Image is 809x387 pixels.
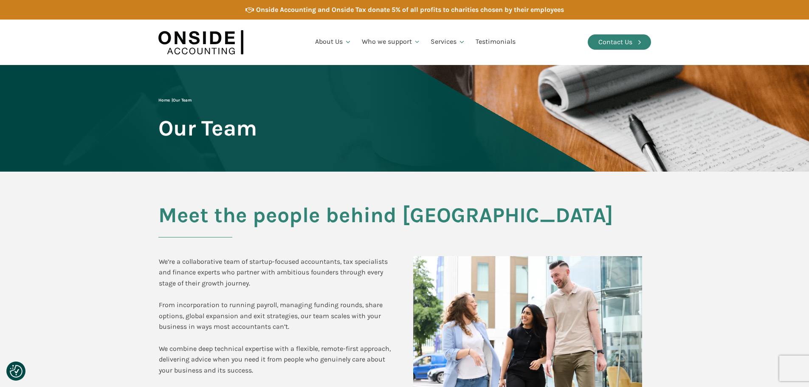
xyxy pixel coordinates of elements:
[310,28,357,56] a: About Us
[256,4,564,15] div: Onside Accounting and Onside Tax donate 5% of all profits to charities chosen by their employees
[173,98,192,103] span: Our Team
[588,34,651,50] a: Contact Us
[158,26,243,59] img: Onside Accounting
[357,28,426,56] a: Who we support
[158,98,170,103] a: Home
[471,28,521,56] a: Testimonials
[158,203,651,237] h2: Meet the people behind [GEOGRAPHIC_DATA]
[10,365,23,378] button: Consent Preferences
[426,28,471,56] a: Services
[158,116,257,140] span: Our Team
[10,365,23,378] img: Revisit consent button
[158,98,192,103] span: |
[598,37,632,48] div: Contact Us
